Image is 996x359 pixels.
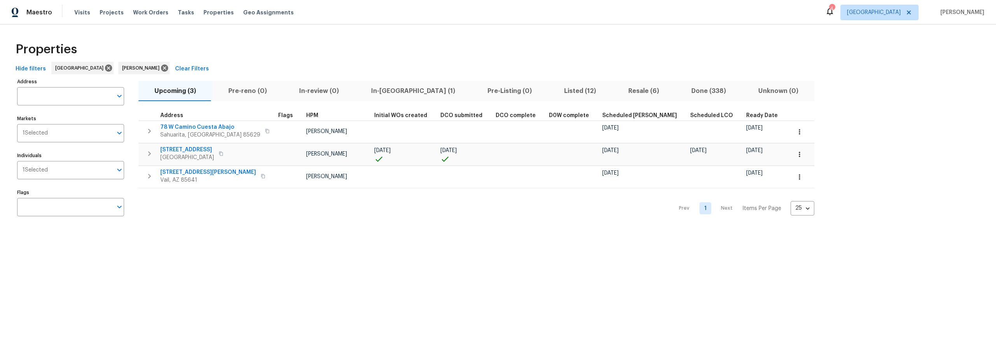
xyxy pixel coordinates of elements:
[178,10,194,15] span: Tasks
[55,64,107,72] span: [GEOGRAPHIC_DATA]
[549,113,589,118] span: D0W complete
[243,9,294,16] span: Geo Assignments
[306,174,347,179] span: [PERSON_NAME]
[746,170,763,176] span: [DATE]
[16,46,77,53] span: Properties
[51,62,114,74] div: [GEOGRAPHIC_DATA]
[23,167,48,173] span: 1 Selected
[306,113,318,118] span: HPM
[160,131,260,139] span: Sahuarita, [GEOGRAPHIC_DATA] 85629
[602,113,677,118] span: Scheduled [PERSON_NAME]
[23,130,48,137] span: 1 Selected
[17,79,124,84] label: Address
[203,9,234,16] span: Properties
[278,113,293,118] span: Flags
[143,86,208,96] span: Upcoming (3)
[160,123,260,131] span: 78 W Camino Cuesta Abajo
[496,113,536,118] span: DCO complete
[217,86,279,96] span: Pre-reno (0)
[74,9,90,16] span: Visits
[829,5,835,12] div: 4
[114,128,125,138] button: Open
[160,146,214,154] span: [STREET_ADDRESS]
[114,165,125,175] button: Open
[160,154,214,161] span: [GEOGRAPHIC_DATA]
[602,170,619,176] span: [DATE]
[440,148,457,153] span: [DATE]
[118,62,170,74] div: [PERSON_NAME]
[680,86,737,96] span: Done (338)
[746,113,778,118] span: Ready Date
[440,113,482,118] span: DCO submitted
[937,9,984,16] span: [PERSON_NAME]
[17,116,124,121] label: Markets
[133,9,168,16] span: Work Orders
[160,176,256,184] span: Vail, AZ 85641
[175,64,209,74] span: Clear Filters
[746,125,763,131] span: [DATE]
[847,9,901,16] span: [GEOGRAPHIC_DATA]
[17,153,124,158] label: Individuals
[617,86,670,96] span: Resale (6)
[747,86,810,96] span: Unknown (0)
[160,168,256,176] span: [STREET_ADDRESS][PERSON_NAME]
[476,86,544,96] span: Pre-Listing (0)
[791,198,814,218] div: 25
[122,64,163,72] span: [PERSON_NAME]
[114,91,125,102] button: Open
[374,113,427,118] span: Initial WOs created
[374,148,391,153] span: [DATE]
[552,86,607,96] span: Listed (12)
[306,129,347,134] span: [PERSON_NAME]
[602,125,619,131] span: [DATE]
[172,62,212,76] button: Clear Filters
[602,148,619,153] span: [DATE]
[26,9,52,16] span: Maestro
[160,113,183,118] span: Address
[746,148,763,153] span: [DATE]
[306,151,347,157] span: [PERSON_NAME]
[100,9,124,16] span: Projects
[690,113,733,118] span: Scheduled LCO
[690,148,707,153] span: [DATE]
[360,86,467,96] span: In-[GEOGRAPHIC_DATA] (1)
[114,201,125,212] button: Open
[12,62,49,76] button: Hide filters
[700,202,711,214] a: Goto page 1
[288,86,351,96] span: In-review (0)
[672,193,814,224] nav: Pagination Navigation
[16,64,46,74] span: Hide filters
[17,190,124,195] label: Flags
[742,205,781,212] p: Items Per Page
